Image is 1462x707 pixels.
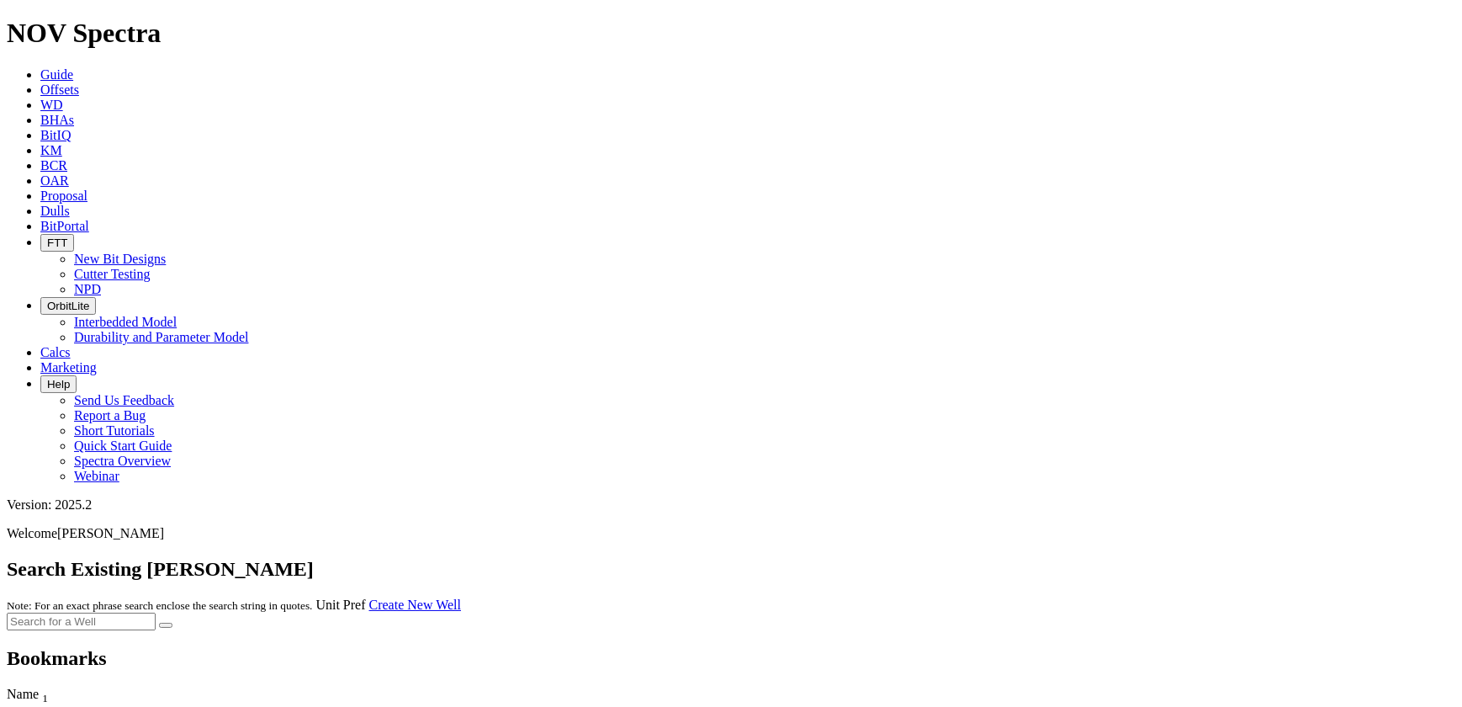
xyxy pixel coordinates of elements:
a: Guide [40,67,73,82]
a: BitIQ [40,128,71,142]
a: OAR [40,173,69,188]
a: Interbedded Model [74,315,177,329]
small: Note: For an exact phrase search enclose the search string in quotes. [7,599,312,612]
a: Cutter Testing [74,267,151,281]
a: Marketing [40,360,97,375]
span: Help [47,378,70,391]
sub: 1 [42,692,48,704]
button: FTT [40,234,74,252]
a: Report a Bug [74,408,146,423]
p: Welcome [7,526,1455,541]
button: OrbitLite [40,297,96,315]
a: BitPortal [40,219,89,233]
a: NPD [74,282,101,296]
a: BHAs [40,113,74,127]
a: WD [40,98,63,112]
div: Name Sort None [7,687,1343,705]
span: OrbitLite [47,300,89,312]
a: Calcs [40,345,71,359]
a: Webinar [74,469,119,483]
a: Quick Start Guide [74,439,172,453]
button: Help [40,375,77,393]
a: Offsets [40,82,79,97]
a: Dulls [40,204,70,218]
a: Unit Pref [315,598,365,612]
span: [PERSON_NAME] [57,526,164,540]
h2: Search Existing [PERSON_NAME] [7,558,1455,581]
a: New Bit Designs [74,252,166,266]
a: BCR [40,158,67,173]
a: Send Us Feedback [74,393,174,407]
span: Name [7,687,39,701]
h1: NOV Spectra [7,18,1455,49]
span: FTT [47,237,67,249]
div: Version: 2025.2 [7,497,1455,513]
span: Sort None [42,687,48,701]
a: Durability and Parameter Model [74,330,249,344]
a: Short Tutorials [74,423,155,438]
a: Create New Well [369,598,461,612]
a: Proposal [40,189,87,203]
h2: Bookmarks [7,647,1455,670]
a: Spectra Overview [74,454,171,468]
input: Search for a Well [7,613,156,630]
a: KM [40,143,62,157]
